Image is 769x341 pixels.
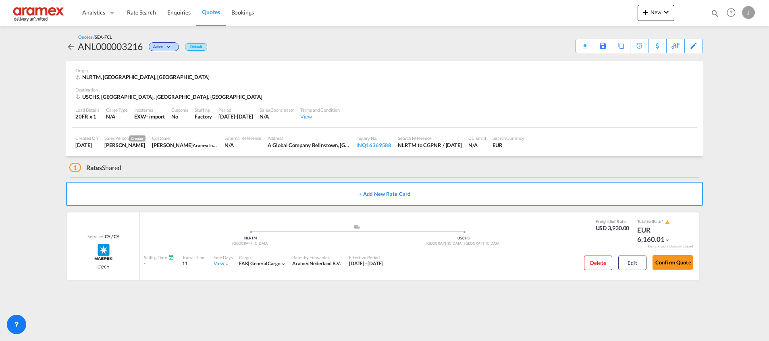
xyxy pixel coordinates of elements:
[239,260,281,267] div: general cargo
[239,254,286,260] div: Cargo
[75,107,100,113] div: Load Details
[103,233,119,239] div: CY / CY
[646,219,653,224] span: Sell
[171,113,188,120] div: No
[167,9,191,16] span: Enquiries
[637,225,678,245] div: EUR 6,160.01
[653,255,693,270] button: Confirm Quote
[357,236,570,241] div: USCHS
[468,141,486,149] div: N/A
[260,107,294,113] div: Sales Coordinator
[75,87,694,93] div: Destination
[202,8,220,15] span: Quotes
[665,237,670,243] md-icon: icon-chevron-down
[106,113,128,120] div: N/A
[594,39,612,53] div: Save As Template
[171,107,188,113] div: Customs
[239,260,251,266] span: FAK
[580,39,590,46] div: Quote PDF is not available at this time
[134,113,146,120] div: EXW
[356,141,391,149] div: INQ16369588
[185,43,207,51] div: Default
[66,42,76,52] md-icon: icon-arrow-left
[641,7,651,17] md-icon: icon-plus 400-fg
[87,233,103,239] span: Service:
[661,219,664,224] span: Subject to Remarks
[82,8,105,17] span: Analytics
[349,260,383,266] span: [DATE] - [DATE]
[292,260,341,267] div: Aramex Nederland B.V.
[711,9,719,21] div: icon-magnify
[214,254,233,260] div: Free Days
[231,9,254,16] span: Bookings
[218,107,253,113] div: Period
[75,141,98,149] div: 2 Oct 2025
[352,225,362,229] md-icon: assets/icons/custom/ship-fill.svg
[195,113,212,120] div: Factory Stuffing
[75,93,264,100] div: USCHS, Charleston, SC, Americas
[637,218,678,225] div: Total Rate
[468,135,486,141] div: CC Email
[144,254,174,260] div: Sailing Date
[292,254,341,260] div: Rates by Forwarder
[165,45,175,50] md-icon: icon-chevron-down
[268,135,350,141] div: Address
[195,107,212,113] div: Stuffing
[742,6,755,19] div: J
[596,224,630,232] div: USD 3,930.00
[75,135,98,141] div: Created On
[292,260,341,266] span: Aramex Nederland B.V.
[149,42,179,51] div: Change Status Here
[349,260,383,267] div: 02 Oct 2025 - 31 Oct 2025
[144,241,357,246] div: [GEOGRAPHIC_DATA]
[218,113,253,120] div: 1 Nov 2025
[78,34,112,40] div: Quotes /SEA-FCL
[168,254,174,260] md-icon: Schedules Available
[398,141,462,149] div: NLRTM to CGPNR / 16 Sep 2025
[349,254,383,260] div: Effective Period
[248,260,249,266] span: |
[300,113,339,120] div: View
[724,6,742,20] div: Help
[610,219,617,224] span: Sell
[153,44,165,52] span: Active
[580,40,590,46] md-icon: icon-download
[224,141,261,149] div: N/A
[75,67,694,73] div: Origin
[398,135,462,141] div: Search Reference
[641,9,671,15] span: New
[182,254,206,260] div: Transit Time
[638,5,674,21] button: icon-plus 400-fgNewicon-chevron-down
[724,6,738,19] span: Help
[104,135,145,141] div: Sales Person
[144,260,174,267] div: -
[66,40,78,53] div: icon-arrow-left
[75,73,212,81] div: NLRTM, Rotterdam, Europe
[69,163,121,172] div: Shared
[268,141,350,149] div: A Global Company Belinstown, Ballyboughal, Co. Dublin A41 FV07
[665,220,670,225] md-icon: icon-alert
[224,135,261,141] div: External Reference
[69,163,81,172] span: 1
[98,264,109,270] span: CY/CY
[664,219,670,225] button: icon-alert
[95,34,112,40] span: SEA-FCL
[66,182,703,206] button: + Add New Rate Card
[356,135,391,141] div: Inquiry No.
[86,164,102,171] span: Rates
[711,9,719,18] md-icon: icon-magnify
[193,142,279,148] span: Aramex International [GEOGRAPHIC_DATA]
[78,40,143,53] div: ANL000003216
[82,74,210,80] span: NLRTM, [GEOGRAPHIC_DATA], [GEOGRAPHIC_DATA]
[152,135,218,141] div: Customer
[661,7,671,17] md-icon: icon-chevron-down
[134,107,165,113] div: Incoterms
[75,113,100,120] div: 20FR x 1
[584,256,612,270] button: Delete
[493,135,524,141] div: Search Currency
[129,135,145,141] span: Creator
[260,113,294,120] div: N/A
[224,261,230,267] md-icon: icon-chevron-down
[281,261,286,267] md-icon: icon-chevron-down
